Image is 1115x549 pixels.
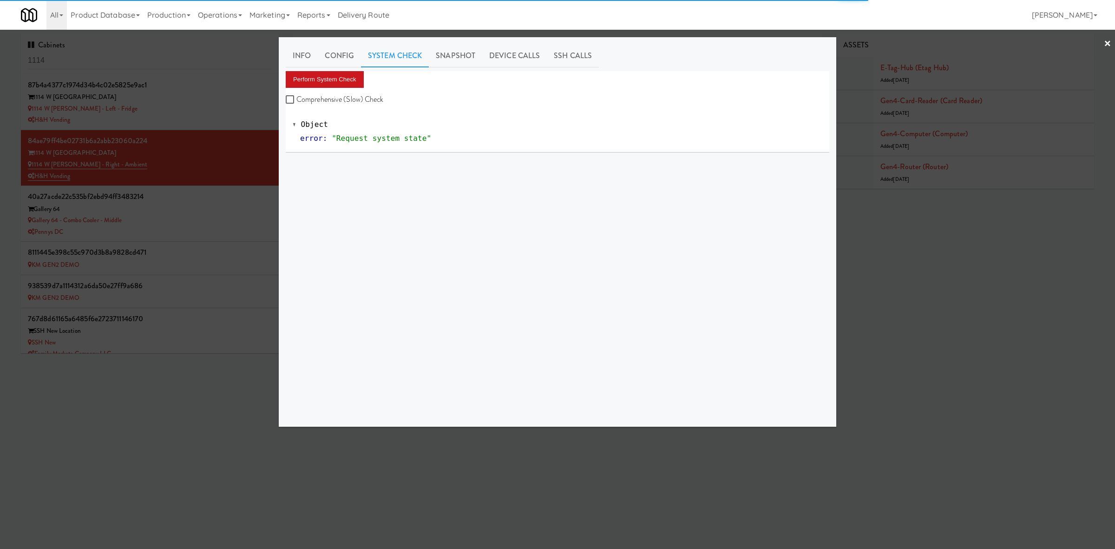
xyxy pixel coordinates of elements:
a: × [1104,30,1111,59]
img: Micromart [21,7,37,23]
a: Config [318,44,361,67]
span: "Request system state" [332,134,431,143]
label: Comprehensive (Slow) Check [286,93,384,106]
span: Object [301,120,328,129]
a: Device Calls [482,44,547,67]
a: SSH Calls [547,44,599,67]
a: System Check [361,44,429,67]
span: error [300,134,323,143]
input: Comprehensive (Slow) Check [286,96,296,104]
button: Perform System Check [286,71,364,88]
a: Snapshot [429,44,482,67]
a: Info [286,44,318,67]
span: : [323,134,328,143]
